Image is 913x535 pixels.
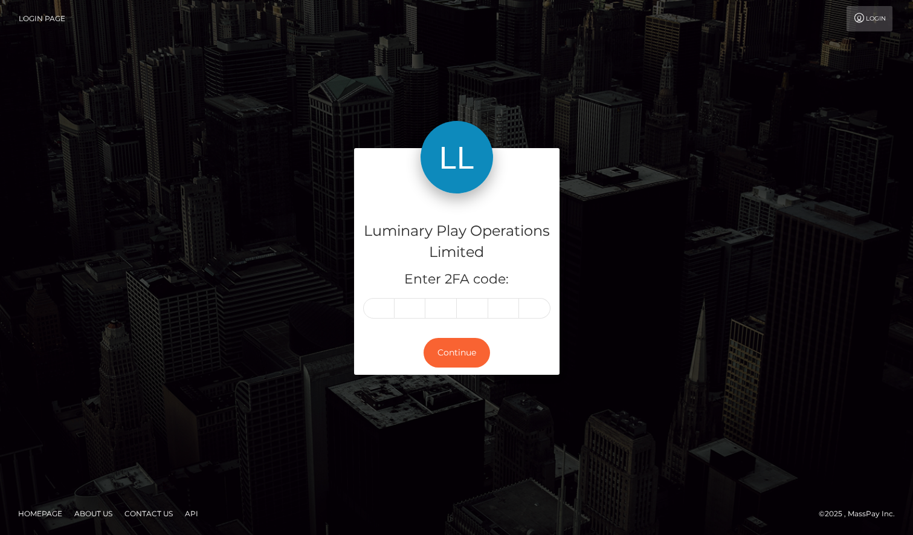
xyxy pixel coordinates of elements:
a: Login Page [19,6,65,31]
h4: Luminary Play Operations Limited [363,221,550,263]
a: Homepage [13,504,67,523]
div: © 2025 , MassPay Inc. [819,507,904,520]
img: Luminary Play Operations Limited [421,121,493,193]
a: API [180,504,203,523]
a: About Us [69,504,117,523]
button: Continue [424,338,490,368]
a: Contact Us [120,504,178,523]
a: Login [847,6,892,31]
h5: Enter 2FA code: [363,270,550,289]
